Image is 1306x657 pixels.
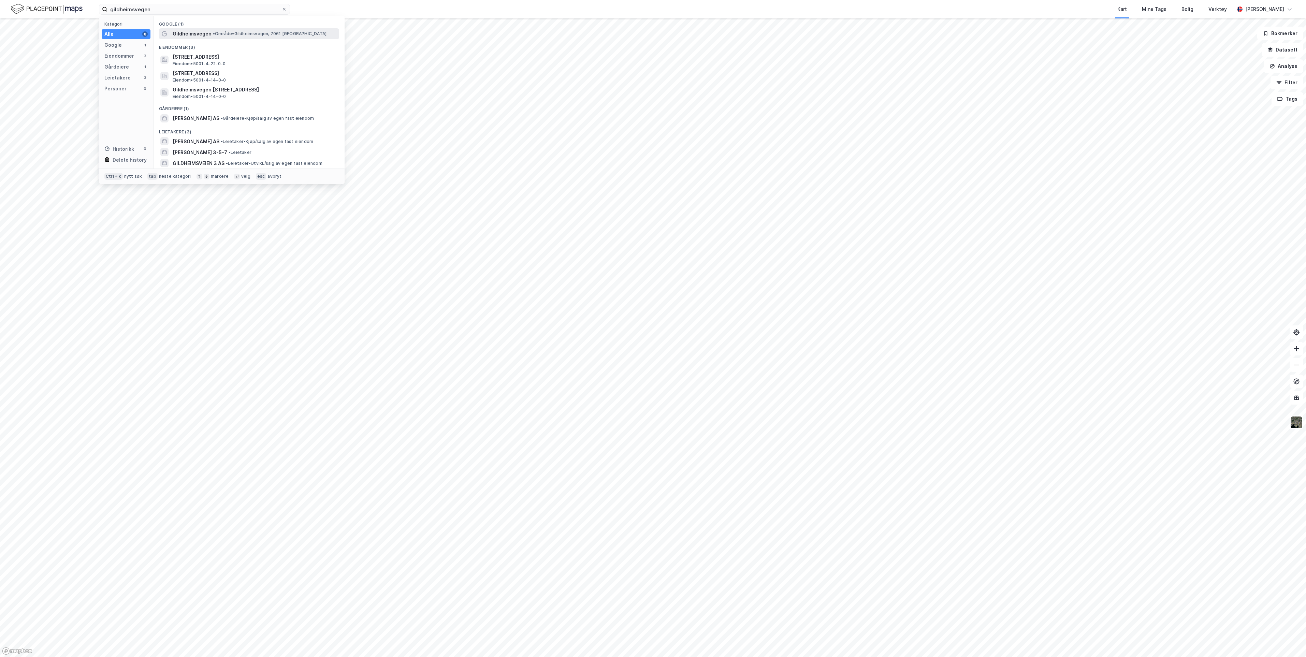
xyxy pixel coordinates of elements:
div: Gårdeiere (1) [154,101,345,113]
div: Gårdeiere [104,63,129,71]
span: • [229,150,231,155]
div: Kart [1117,5,1127,13]
div: Google [104,41,122,49]
div: velg [241,174,250,179]
div: 1 [142,64,148,70]
span: Leietaker [229,150,251,155]
div: Delete history [113,156,147,164]
div: Mine Tags [1142,5,1166,13]
button: Analyse [1264,59,1303,73]
div: 1 [142,42,148,48]
button: Tags [1272,92,1303,106]
div: 3 [142,75,148,81]
div: avbryt [267,174,281,179]
div: 8 [142,31,148,37]
div: nytt søk [124,174,142,179]
span: • [221,116,223,121]
img: 9k= [1290,416,1303,429]
span: Leietaker • Kjøp/salg av egen fast eiendom [221,139,313,144]
div: Leietakere (3) [154,124,345,136]
span: [STREET_ADDRESS] [173,53,336,61]
span: Eiendom • 5001-4-22-0-0 [173,61,226,67]
button: Datasett [1262,43,1303,57]
div: 0 [142,146,148,151]
div: neste kategori [159,174,191,179]
span: Leietaker • Utvikl./salg av egen fast eiendom [226,161,322,166]
span: GILDHEIMSVEIEN 3 AS [173,159,224,167]
img: logo.f888ab2527a4732fd821a326f86c7f29.svg [11,3,83,15]
button: Filter [1271,76,1303,89]
div: Google (1) [154,16,345,28]
span: Område • Gildheimsvegen, 7061 [GEOGRAPHIC_DATA] [213,31,326,36]
div: Eiendommer [104,52,134,60]
div: Alle [104,30,114,38]
iframe: Chat Widget [1272,624,1306,657]
span: • [213,31,215,36]
div: Bolig [1181,5,1193,13]
span: [PERSON_NAME] AS [173,137,219,146]
span: Eiendom • 5001-4-14-0-0 [173,77,226,83]
div: Ctrl + k [104,173,123,180]
span: [STREET_ADDRESS] [173,69,336,77]
span: [PERSON_NAME] 3-5-7 [173,148,227,157]
div: Verktøy [1208,5,1227,13]
span: Gårdeiere • Kjøp/salg av egen fast eiendom [221,116,314,121]
div: Personer [104,85,127,93]
div: esc [256,173,266,180]
div: [PERSON_NAME] [1245,5,1284,13]
input: Søk på adresse, matrikkel, gårdeiere, leietakere eller personer [107,4,281,14]
span: • [221,139,223,144]
div: 0 [142,86,148,91]
div: Kategori [104,21,150,27]
span: [PERSON_NAME] AS [173,114,219,122]
span: Gildheimsvegen [173,30,212,38]
button: Bokmerker [1257,27,1303,40]
span: Gildheimsvegen [STREET_ADDRESS] [173,86,336,94]
a: Mapbox homepage [2,647,32,655]
div: Leietakere [104,74,131,82]
div: tab [147,173,158,180]
span: Eiendom • 5001-4-14-0-0 [173,94,226,99]
div: Eiendommer (3) [154,39,345,52]
div: Historikk [104,145,134,153]
span: • [226,161,228,166]
div: 3 [142,53,148,59]
div: markere [211,174,229,179]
